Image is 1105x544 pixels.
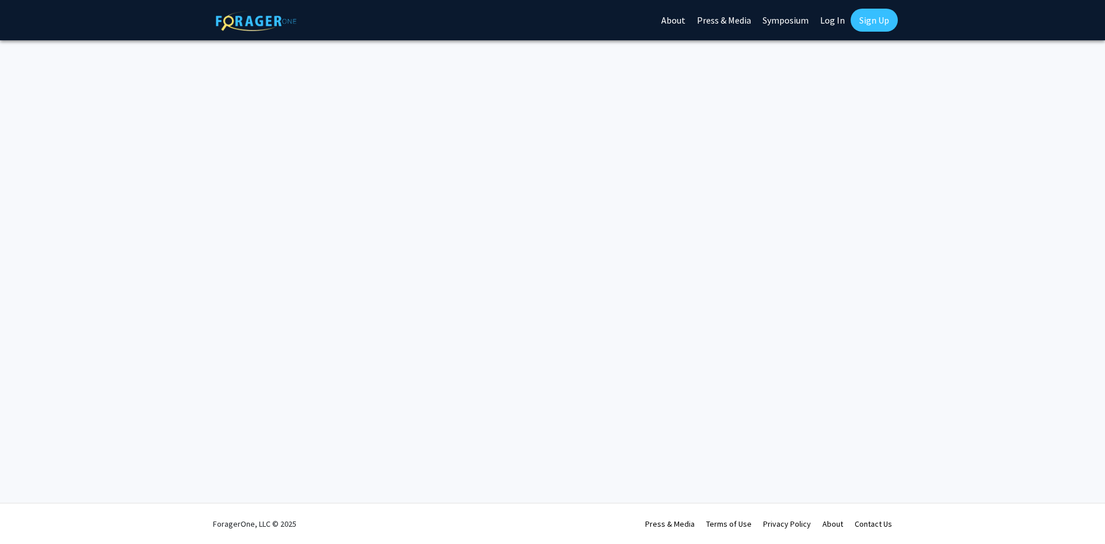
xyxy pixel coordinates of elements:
[822,519,843,529] a: About
[706,519,752,529] a: Terms of Use
[216,11,296,31] img: ForagerOne Logo
[645,519,695,529] a: Press & Media
[855,519,892,529] a: Contact Us
[763,519,811,529] a: Privacy Policy
[851,9,898,32] a: Sign Up
[213,504,296,544] div: ForagerOne, LLC © 2025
